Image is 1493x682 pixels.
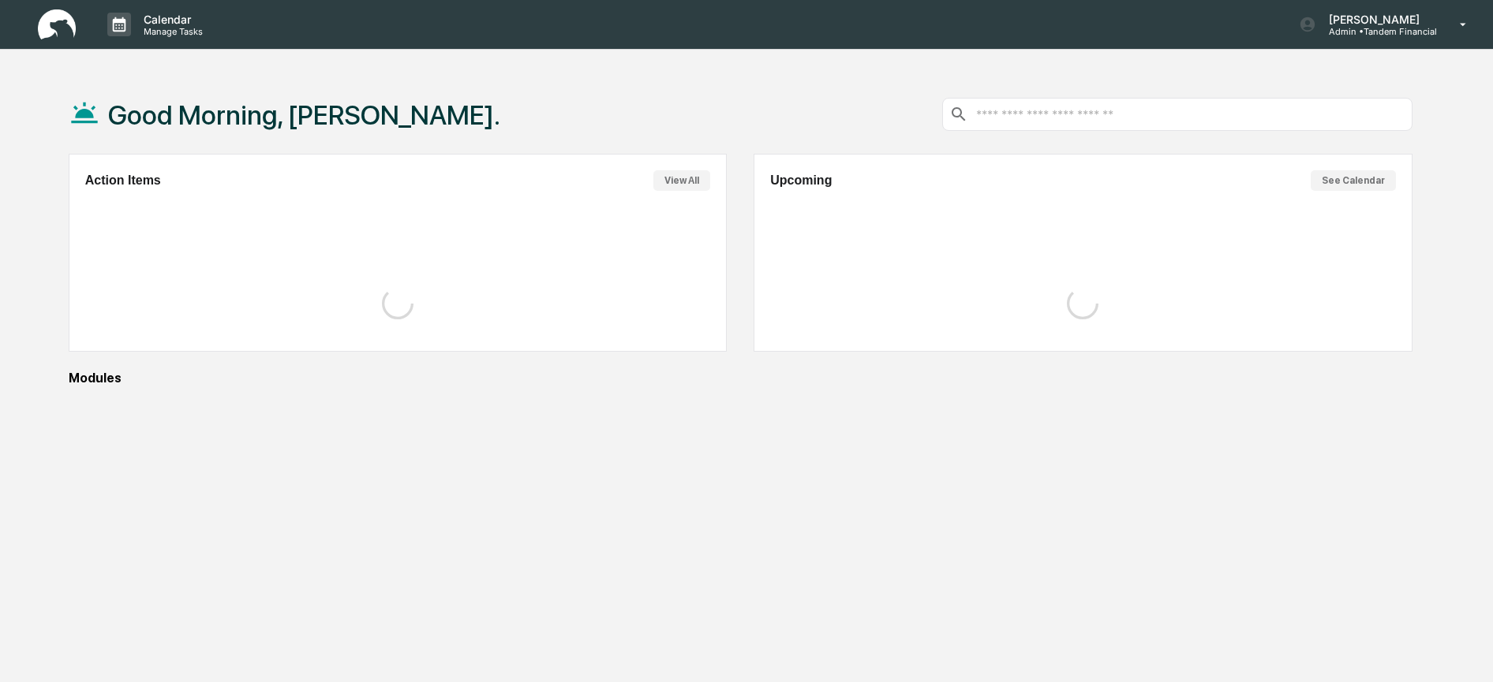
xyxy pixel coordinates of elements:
[1311,170,1396,191] button: See Calendar
[69,371,1413,386] div: Modules
[108,99,500,131] h1: Good Morning, [PERSON_NAME].
[131,13,211,26] p: Calendar
[85,173,161,188] h2: Action Items
[653,170,710,191] button: View All
[131,26,211,37] p: Manage Tasks
[1316,13,1437,26] p: [PERSON_NAME]
[770,173,832,188] h2: Upcoming
[38,9,76,40] img: logo
[1316,26,1437,37] p: Admin • Tandem Financial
